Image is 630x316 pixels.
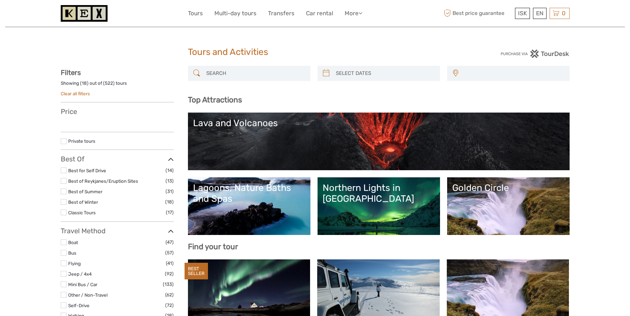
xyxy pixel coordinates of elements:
[323,182,435,230] a: Northern Lights in [GEOGRAPHIC_DATA]
[533,8,547,19] div: EN
[193,118,565,165] a: Lava and Volcanoes
[306,8,333,18] a: Car rental
[165,301,174,309] span: (72)
[68,240,78,245] a: Boat
[166,209,174,216] span: (17)
[61,227,174,235] h3: Travel Method
[166,187,174,195] span: (31)
[452,182,565,193] div: Golden Circle
[61,107,174,116] h3: Price
[68,199,98,205] a: Best of Winter
[61,91,90,96] a: Clear all filters
[188,242,238,251] b: Find your tour
[68,189,102,194] a: Best of Summer
[166,238,174,246] span: (47)
[214,8,256,18] a: Multi-day tours
[68,282,97,287] a: Mini Bus / Car
[68,292,108,298] a: Other / Non-Travel
[68,168,106,173] a: Best for Self Drive
[204,67,307,79] input: SEARCH
[452,182,565,230] a: Golden Circle
[61,155,174,163] h3: Best Of
[68,138,95,144] a: Private tours
[68,271,92,277] a: Jeep / 4x4
[323,182,435,204] div: Northern Lights in [GEOGRAPHIC_DATA]
[188,8,203,18] a: Tours
[82,80,87,86] label: 18
[165,291,174,299] span: (62)
[188,47,442,58] h1: Tours and Activities
[185,263,208,280] div: BEST SELLER
[166,177,174,185] span: (13)
[166,166,174,174] span: (14)
[188,95,242,104] b: Top Attractions
[166,259,174,267] span: (41)
[193,182,305,204] div: Lagoons, Nature Baths and Spas
[61,68,81,77] strong: Filters
[61,80,174,91] div: Showing ( ) out of ( ) tours
[68,261,81,266] a: Flying
[61,5,108,22] img: 1261-44dab5bb-39f8-40da-b0c2-4d9fce00897c_logo_small.jpg
[268,8,294,18] a: Transfers
[68,178,138,184] a: Best of Reykjanes/Eruption Sites
[165,198,174,206] span: (18)
[68,210,96,215] a: Classic Tours
[518,10,527,17] span: ISK
[500,50,569,58] img: PurchaseViaTourDesk.png
[193,182,305,230] a: Lagoons, Nature Baths and Spas
[68,250,76,256] a: Bus
[163,280,174,288] span: (133)
[442,8,513,19] span: Best price guarantee
[105,80,113,86] label: 522
[333,67,437,79] input: SELECT DATES
[165,270,174,278] span: (92)
[561,10,567,17] span: 0
[165,249,174,257] span: (57)
[193,118,565,129] div: Lava and Volcanoes
[345,8,362,18] a: More
[68,303,90,308] a: Self-Drive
